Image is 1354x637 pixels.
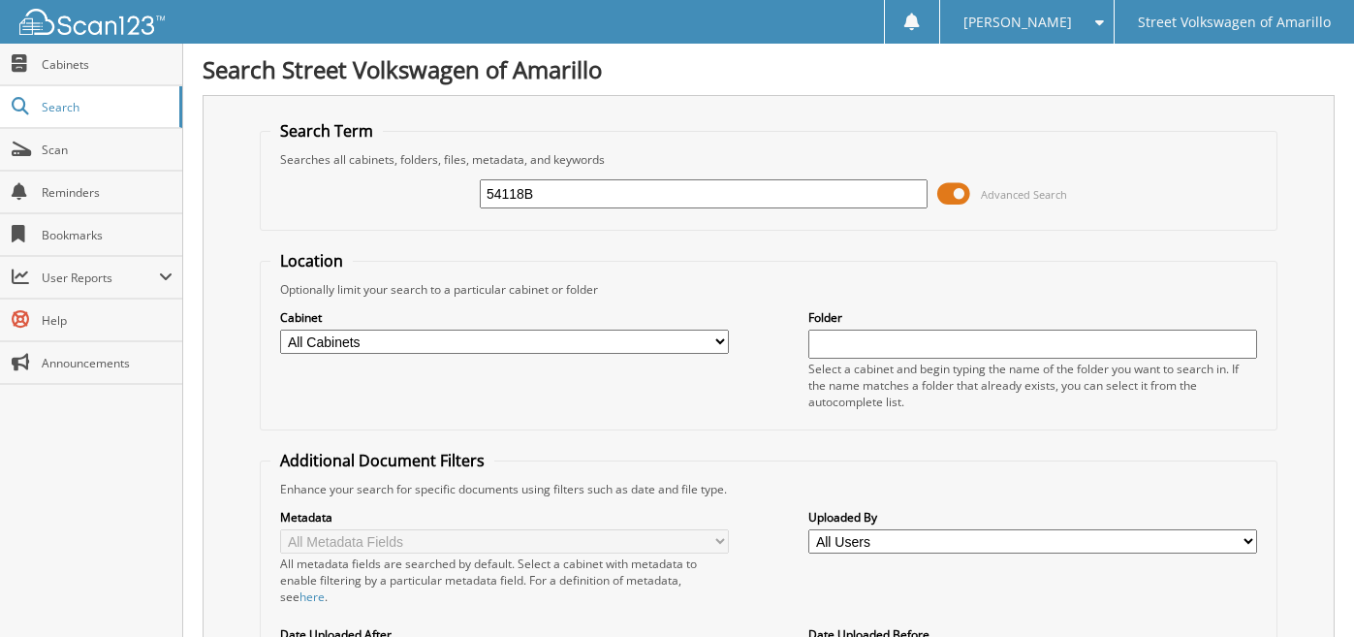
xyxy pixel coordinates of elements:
[42,270,159,286] span: User Reports
[270,450,494,471] legend: Additional Document Filters
[270,481,1266,497] div: Enhance your search for specific documents using filters such as date and file type.
[981,187,1067,202] span: Advanced Search
[203,53,1335,85] h1: Search Street Volkswagen of Amarillo
[42,355,173,371] span: Announcements
[270,120,383,142] legend: Search Term
[1257,544,1354,637] iframe: Chat Widget
[42,142,173,158] span: Scan
[19,9,165,35] img: scan123-logo-white.svg
[299,589,325,605] a: here
[42,99,170,115] span: Search
[42,184,173,201] span: Reminders
[280,309,728,326] label: Cabinet
[270,151,1266,168] div: Searches all cabinets, folders, files, metadata, and keywords
[808,361,1256,410] div: Select a cabinet and begin typing the name of the folder you want to search in. If the name match...
[42,312,173,329] span: Help
[808,509,1256,526] label: Uploaded By
[270,281,1266,298] div: Optionally limit your search to a particular cabinet or folder
[280,556,728,605] div: All metadata fields are searched by default. Select a cabinet with metadata to enable filtering b...
[1138,16,1331,28] span: Street Volkswagen of Amarillo
[808,309,1256,326] label: Folder
[270,250,353,271] legend: Location
[963,16,1072,28] span: [PERSON_NAME]
[42,227,173,243] span: Bookmarks
[280,509,728,526] label: Metadata
[42,56,173,73] span: Cabinets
